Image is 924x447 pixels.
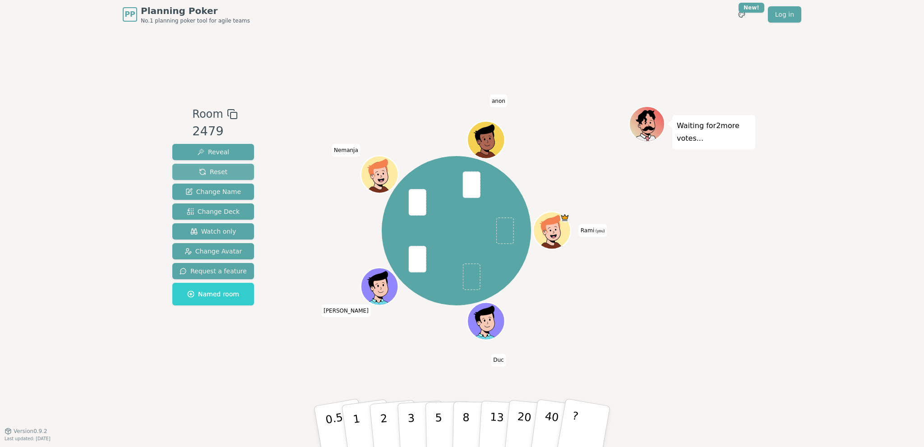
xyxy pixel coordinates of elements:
[180,267,247,276] span: Request a feature
[172,164,254,180] button: Reset
[172,223,254,240] button: Watch only
[172,203,254,220] button: Change Deck
[199,167,227,176] span: Reset
[734,6,750,23] button: New!
[534,213,569,248] button: Click to change your avatar
[677,120,751,145] p: Waiting for 2 more votes...
[185,247,242,256] span: Change Avatar
[5,428,47,435] button: Version0.9.2
[172,144,254,160] button: Reveal
[172,243,254,259] button: Change Avatar
[185,187,241,196] span: Change Name
[768,6,801,23] a: Log in
[5,436,51,441] span: Last updated: [DATE]
[141,17,250,24] span: No.1 planning poker tool for agile teams
[172,184,254,200] button: Change Name
[141,5,250,17] span: Planning Poker
[594,229,605,233] span: (you)
[192,106,223,122] span: Room
[197,147,229,157] span: Reveal
[172,283,254,305] button: Named room
[491,354,506,367] span: Click to change your name
[14,428,47,435] span: Version 0.9.2
[560,213,569,222] span: Rami is the host
[187,207,240,216] span: Change Deck
[172,263,254,279] button: Request a feature
[125,9,135,20] span: PP
[123,5,250,24] a: PPPlanning PokerNo.1 planning poker tool for agile teams
[190,227,236,236] span: Watch only
[192,122,237,141] div: 2479
[578,224,607,237] span: Click to change your name
[187,290,239,299] span: Named room
[332,144,360,157] span: Click to change your name
[490,95,508,107] span: Click to change your name
[739,3,764,13] div: New!
[321,304,371,317] span: Click to change your name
